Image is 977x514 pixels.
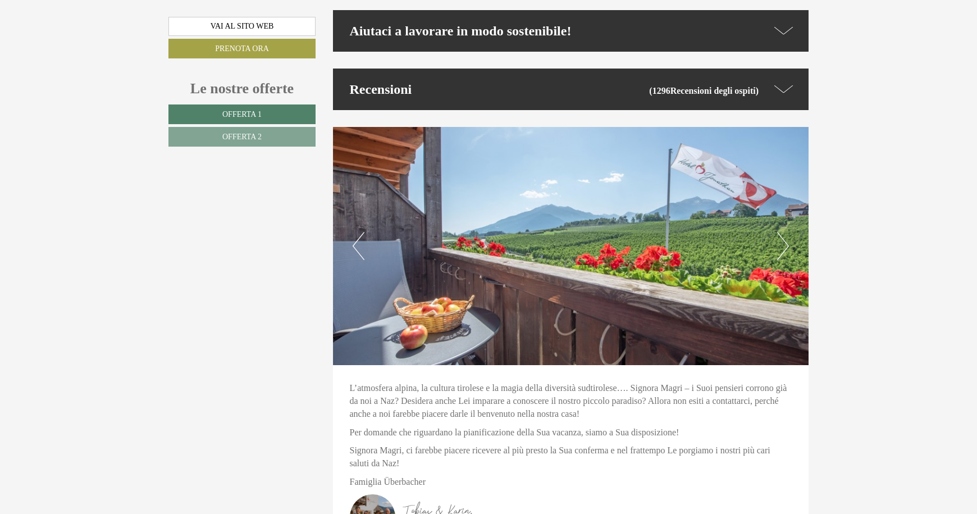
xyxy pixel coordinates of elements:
p: L’atmosfera alpina, la cultura tirolese e la magia della diversità sudtirolese…. Signora Magri – ... [350,382,792,421]
button: Next [777,232,789,260]
p: Per domande che riguardano la pianificazione della Sua vacanza, siamo a Sua disposizione! [350,426,792,439]
div: Aiutaci a lavorare in modo sostenibile! [333,10,809,52]
small: (1296 ) [649,86,759,95]
a: Prenota ora [168,39,316,58]
p: Signora Magri, ci farebbe piacere ricevere al più presto la Sua conferma e nel frattempo Le porgi... [350,444,792,470]
div: Le nostre offerte [168,78,316,99]
div: Recensioni [333,69,809,110]
p: Famiglia Überbacher [350,476,792,489]
span: Recensioni degli ospiti [670,86,756,95]
span: Offerta 2 [222,133,262,141]
span: Offerta 1 [222,110,262,119]
a: Vai al sito web [168,17,316,36]
button: Previous [353,232,364,260]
